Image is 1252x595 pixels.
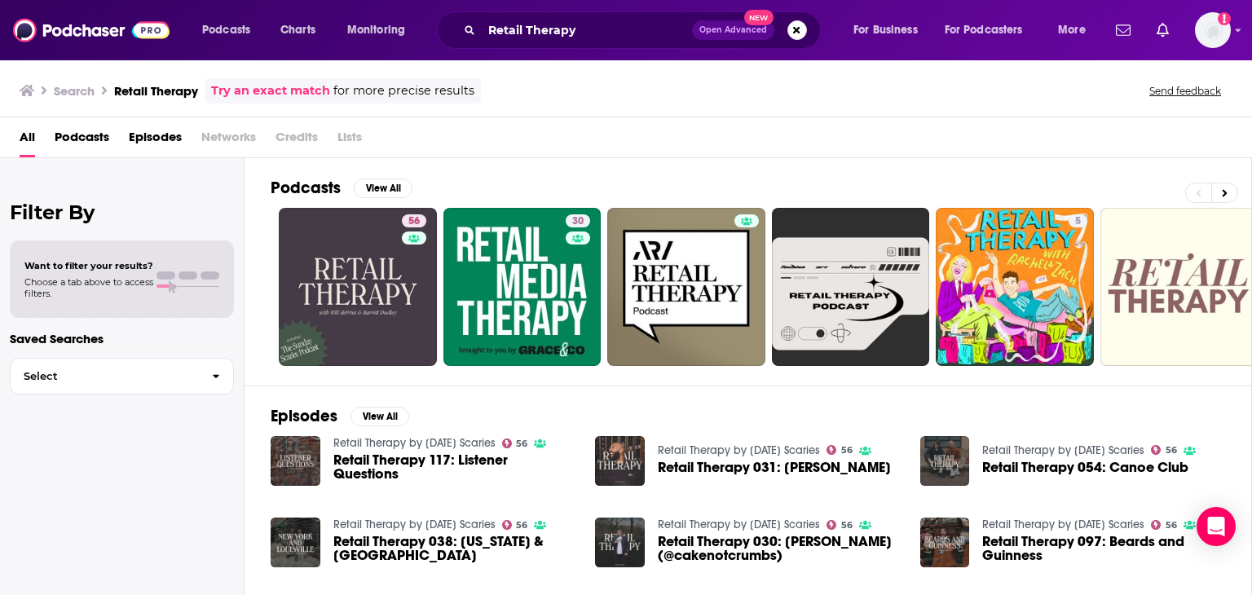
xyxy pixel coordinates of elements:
[482,17,692,43] input: Search podcasts, credits, & more...
[1047,17,1106,43] button: open menu
[502,439,528,448] a: 56
[853,19,918,42] span: For Business
[271,406,409,426] a: EpisodesView All
[333,453,576,481] a: Retail Therapy 117: Listener Questions
[982,443,1144,457] a: Retail Therapy by Sunday Scaries
[191,17,271,43] button: open menu
[1166,522,1177,529] span: 56
[1218,12,1231,25] svg: Add a profile image
[10,358,234,394] button: Select
[1195,12,1231,48] img: User Profile
[201,124,256,157] span: Networks
[1058,19,1086,42] span: More
[699,26,767,34] span: Open Advanced
[920,436,970,486] img: Retail Therapy 054: Canoe Club
[936,208,1094,366] a: 5
[54,83,95,99] h3: Search
[271,178,412,198] a: PodcastsView All
[658,535,901,562] span: Retail Therapy 030: [PERSON_NAME] (@cakenotcrumbs)
[658,535,901,562] a: Retail Therapy 030: Rhys McKee (@cakenotcrumbs)
[934,17,1047,43] button: open menu
[10,201,234,224] h2: Filter By
[333,535,576,562] a: Retail Therapy 038: New York & Louisville
[347,19,405,42] span: Monitoring
[841,447,853,454] span: 56
[572,214,584,230] span: 30
[333,518,496,531] a: Retail Therapy by Sunday Scaries
[982,518,1144,531] a: Retail Therapy by Sunday Scaries
[658,461,891,474] a: Retail Therapy 031: Tim Howard
[114,83,198,99] h3: Retail Therapy
[744,10,774,25] span: New
[982,535,1225,562] a: Retail Therapy 097: Beards and Guinness
[350,407,409,426] button: View All
[1195,12,1231,48] span: Logged in as Aly1Mom
[595,518,645,567] img: Retail Therapy 030: Rhys McKee (@cakenotcrumbs)
[1151,520,1177,530] a: 56
[402,214,426,227] a: 56
[443,208,602,366] a: 30
[333,82,474,100] span: for more precise results
[658,443,820,457] a: Retail Therapy by Sunday Scaries
[452,11,836,49] div: Search podcasts, credits, & more...
[408,214,420,230] span: 56
[279,208,437,366] a: 56
[841,522,853,529] span: 56
[333,535,576,562] span: Retail Therapy 038: [US_STATE] & [GEOGRAPHIC_DATA]
[920,518,970,567] img: Retail Therapy 097: Beards and Guinness
[1150,16,1175,44] a: Show notifications dropdown
[1144,84,1226,98] button: Send feedback
[842,17,938,43] button: open menu
[337,124,362,157] span: Lists
[516,440,527,447] span: 56
[13,15,170,46] img: Podchaser - Follow, Share and Rate Podcasts
[271,406,337,426] h2: Episodes
[336,17,426,43] button: open menu
[566,214,590,227] a: 30
[211,82,330,100] a: Try an exact match
[1197,507,1236,546] div: Open Intercom Messenger
[1151,445,1177,455] a: 56
[271,178,341,198] h2: Podcasts
[20,124,35,157] a: All
[1075,214,1081,230] span: 5
[11,371,199,381] span: Select
[658,518,820,531] a: Retail Therapy by Sunday Scaries
[55,124,109,157] a: Podcasts
[271,518,320,567] img: Retail Therapy 038: New York & Louisville
[1166,447,1177,454] span: 56
[276,124,318,157] span: Credits
[24,276,153,299] span: Choose a tab above to access filters.
[982,461,1188,474] a: Retail Therapy 054: Canoe Club
[827,445,853,455] a: 56
[271,436,320,486] img: Retail Therapy 117: Listener Questions
[202,19,250,42] span: Podcasts
[1069,214,1087,227] a: 5
[354,178,412,198] button: View All
[692,20,774,40] button: Open AdvancedNew
[595,436,645,486] img: Retail Therapy 031: Tim Howard
[1109,16,1137,44] a: Show notifications dropdown
[270,17,325,43] a: Charts
[945,19,1023,42] span: For Podcasters
[129,124,182,157] a: Episodes
[516,522,527,529] span: 56
[658,461,891,474] span: Retail Therapy 031: [PERSON_NAME]
[280,19,315,42] span: Charts
[502,520,528,530] a: 56
[333,436,496,450] a: Retail Therapy by Sunday Scaries
[827,520,853,530] a: 56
